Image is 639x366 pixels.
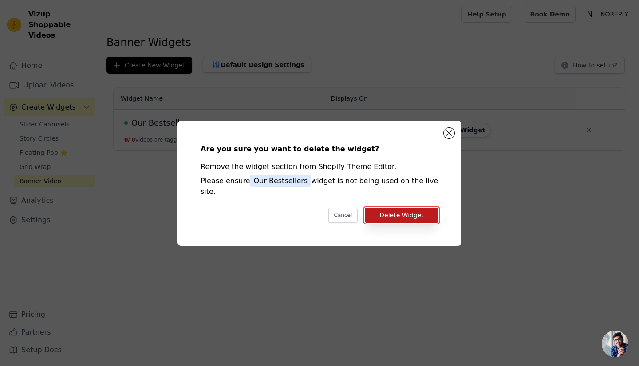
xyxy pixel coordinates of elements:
[201,176,438,197] div: Please ensure widget is not being used on the live site.
[365,208,438,223] button: Delete Widget
[328,208,358,223] button: Cancel
[201,144,438,154] div: Are you sure you want to delete the widget?
[602,331,628,357] div: Open chat
[444,128,454,138] button: Close modal
[250,175,312,187] span: Our Bestsellers
[201,161,438,172] div: Remove the widget section from Shopify Theme Editor.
